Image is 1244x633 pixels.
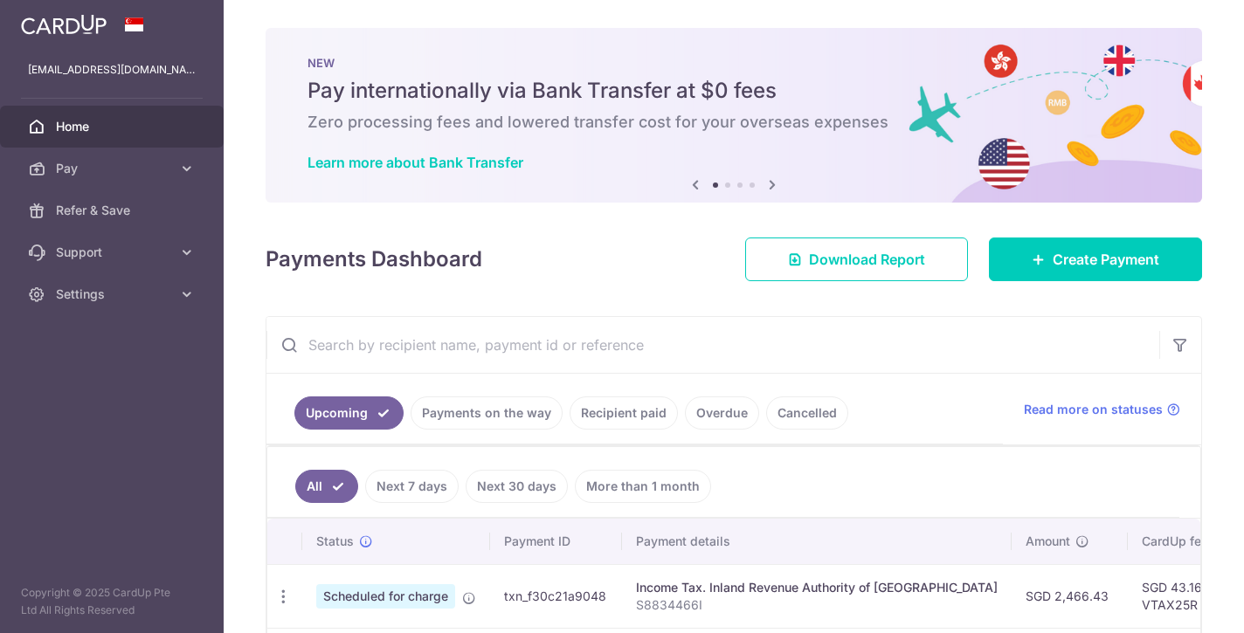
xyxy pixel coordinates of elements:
[316,533,354,550] span: Status
[1128,564,1241,628] td: SGD 43.16 VTAX25R
[490,564,622,628] td: txn_f30c21a9048
[266,244,482,275] h4: Payments Dashboard
[989,237,1202,281] a: Create Payment
[365,470,459,503] a: Next 7 days
[21,14,107,35] img: CardUp
[294,396,404,430] a: Upcoming
[266,28,1202,203] img: Bank transfer banner
[622,519,1012,564] th: Payment details
[56,286,171,303] span: Settings
[308,56,1160,70] p: NEW
[308,154,523,171] a: Learn more about Bank Transfer
[1026,533,1070,550] span: Amount
[685,396,759,430] a: Overdue
[809,249,925,270] span: Download Report
[1053,249,1159,270] span: Create Payment
[490,519,622,564] th: Payment ID
[308,112,1160,133] h6: Zero processing fees and lowered transfer cost for your overseas expenses
[266,317,1159,373] input: Search by recipient name, payment id or reference
[316,584,455,609] span: Scheduled for charge
[28,61,196,79] p: [EMAIL_ADDRESS][DOMAIN_NAME]
[766,396,848,430] a: Cancelled
[575,470,711,503] a: More than 1 month
[466,470,568,503] a: Next 30 days
[1142,533,1208,550] span: CardUp fee
[1024,401,1163,418] span: Read more on statuses
[308,77,1160,105] h5: Pay internationally via Bank Transfer at $0 fees
[745,237,968,281] a: Download Report
[295,470,358,503] a: All
[570,396,678,430] a: Recipient paid
[411,396,563,430] a: Payments on the way
[636,579,998,596] div: Income Tax. Inland Revenue Authority of [GEOGRAPHIC_DATA]
[56,202,171,219] span: Refer & Save
[636,596,998,614] p: S8834466I
[56,244,171,261] span: Support
[56,118,171,135] span: Home
[56,160,171,177] span: Pay
[1012,564,1128,628] td: SGD 2,466.43
[1024,401,1180,418] a: Read more on statuses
